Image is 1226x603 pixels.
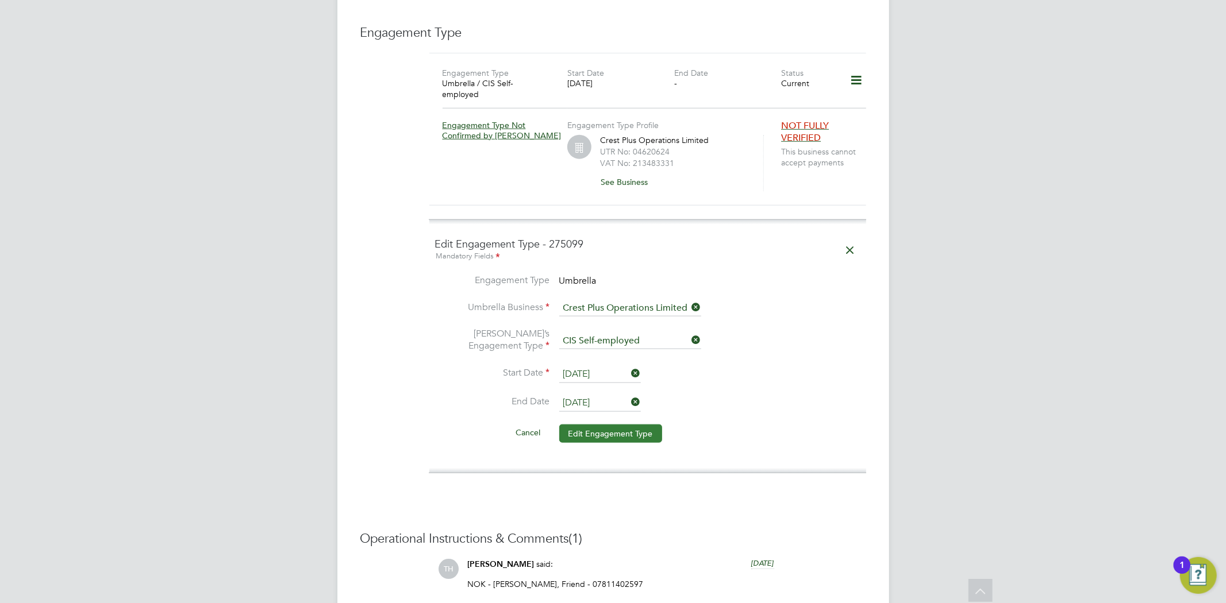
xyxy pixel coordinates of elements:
input: Select one [559,366,641,383]
button: Cancel [507,423,550,442]
span: (1) [569,531,583,546]
div: - [674,78,781,88]
label: [PERSON_NAME]’s Engagement Type [435,328,550,352]
label: Engagement Type [435,275,550,287]
label: UTR No: 04620624 [600,146,670,157]
div: Crest Plus Operations Limited [600,135,750,191]
div: 1 [1179,565,1185,580]
label: Engagement Type Profile [567,120,659,130]
label: Umbrella Business [435,301,550,314]
span: NOT FULLY VERIFIED [781,120,829,144]
h3: Engagement Type [360,25,866,41]
p: NOK - [PERSON_NAME], Friend - 07811402597 [468,579,774,589]
label: Start Date [435,367,550,379]
label: VAT No: 213483331 [600,158,674,168]
div: [DATE] [567,78,674,88]
label: End Date [435,396,550,408]
label: Engagement Type [443,68,509,78]
label: Status [781,68,804,78]
span: [DATE] [751,558,774,568]
button: Open Resource Center, 1 new notification [1180,557,1217,594]
span: This business cannot accept payments [781,146,870,167]
button: Edit Engagement Type [559,424,662,443]
div: Umbrella / CIS Self-employed [443,78,549,99]
div: Mandatory Fields [435,250,860,263]
button: See Business [600,173,657,191]
span: said: [537,559,554,569]
input: Select one [559,333,701,349]
input: Select one [559,395,641,412]
div: Current [781,78,835,88]
span: Engagement Type Not Confirmed by [PERSON_NAME] [443,120,562,141]
span: TH [439,559,459,579]
span: [PERSON_NAME] [468,559,535,569]
span: Umbrella [559,276,597,287]
h4: Edit Engagement Type - 275099 [435,237,860,263]
label: End Date [674,68,708,78]
h3: Operational Instructions & Comments [360,531,866,547]
input: Search for... [559,300,701,316]
label: Start Date [567,68,604,78]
